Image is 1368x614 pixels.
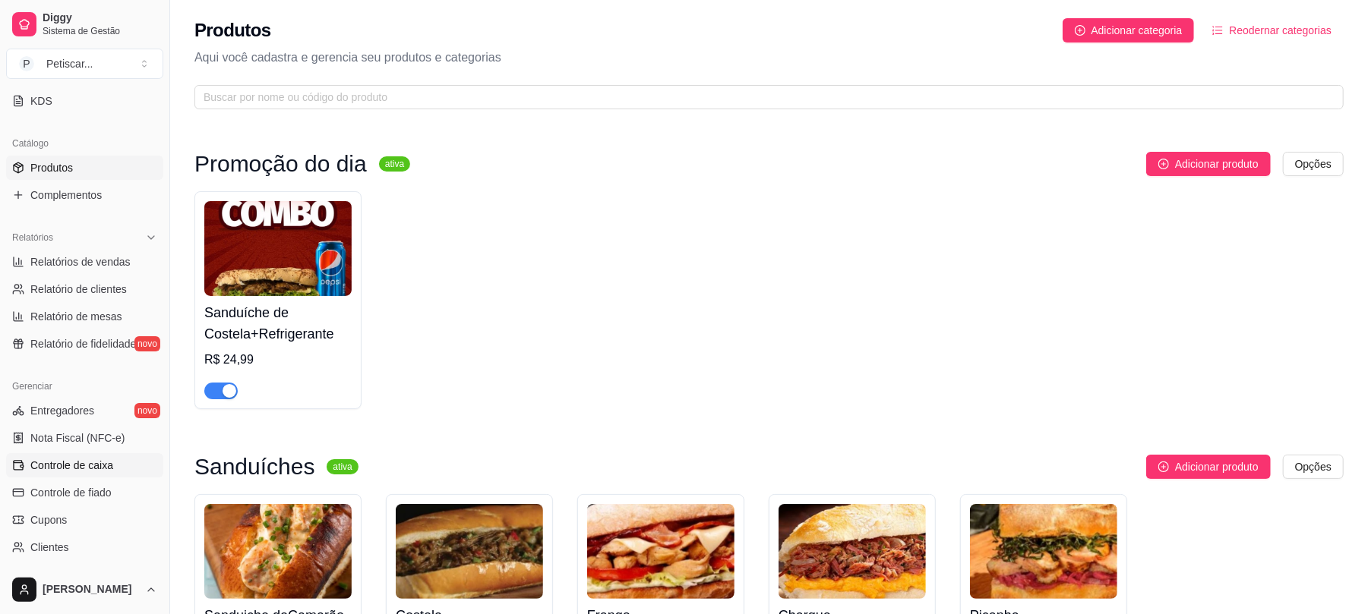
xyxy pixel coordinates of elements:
[30,430,125,446] span: Nota Fiscal (NFC-e)
[6,398,163,423] a: Entregadoresnovo
[396,504,543,599] img: product-image
[43,25,157,37] span: Sistema de Gestão
[1146,455,1271,479] button: Adicionar produto
[6,156,163,180] a: Produtos
[30,403,94,418] span: Entregadores
[6,131,163,156] div: Catálogo
[1158,461,1169,472] span: plus-circle
[6,571,163,608] button: [PERSON_NAME]
[1229,22,1332,39] span: Reodernar categorias
[1200,18,1344,43] button: Reodernar categorias
[12,231,53,244] span: Relatórios
[30,336,136,351] span: Relatório de fidelidade
[194,155,367,173] h3: Promoção do dia
[6,49,163,79] button: Select a team
[30,458,113,473] span: Controle de caixa
[30,160,73,175] span: Produtos
[1295,458,1332,475] span: Opções
[6,535,163,559] a: Clientes
[6,480,163,505] a: Controle de fiado
[1063,18,1195,43] button: Adicionar categoria
[46,56,93,71] div: Petiscar ...
[6,277,163,301] a: Relatório de clientes
[30,93,52,109] span: KDS
[194,18,271,43] h2: Produtos
[1283,455,1344,479] button: Opções
[1295,156,1332,172] span: Opções
[6,6,163,43] a: DiggySistema de Gestão
[204,201,352,296] img: product-image
[194,458,314,476] h3: Sanduíches
[43,11,157,25] span: Diggy
[779,504,926,599] img: product-image
[6,183,163,207] a: Complementos
[1175,458,1259,475] span: Adicionar produto
[30,254,131,269] span: Relatórios de vendas
[30,512,67,527] span: Cupons
[1175,156,1259,172] span: Adicionar produto
[6,453,163,477] a: Controle de caixa
[43,583,139,597] span: [PERSON_NAME]
[6,426,163,450] a: Nota Fiscal (NFC-e)
[1146,152,1271,176] button: Adicionar produto
[6,562,163,587] a: Estoque
[204,89,1322,105] input: Buscar por nome ou código do produto
[1092,22,1183,39] span: Adicionar categoria
[6,374,163,398] div: Gerenciar
[1158,159,1169,169] span: plus-circle
[379,156,410,172] sup: ativa
[30,187,102,203] span: Complementos
[587,504,735,599] img: product-image
[6,250,163,274] a: Relatórios de vendas
[204,504,352,599] img: product-image
[30,282,127,297] span: Relatório de clientes
[19,56,34,71] span: P
[1212,25,1223,36] span: ordered-list
[6,89,163,113] a: KDS
[30,309,122,324] span: Relatório de mesas
[6,304,163,329] a: Relatório de mesas
[30,540,69,555] span: Clientes
[970,504,1117,599] img: product-image
[6,508,163,532] a: Cupons
[204,302,352,345] h4: Sanduíche de Costela+Refrigerante
[6,332,163,356] a: Relatório de fidelidadenovo
[327,459,358,474] sup: ativa
[194,49,1344,67] p: Aqui você cadastra e gerencia seu produtos e categorias
[30,485,112,500] span: Controle de fiado
[1283,152,1344,176] button: Opções
[1075,25,1085,36] span: plus-circle
[204,351,352,369] div: R$ 24,99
